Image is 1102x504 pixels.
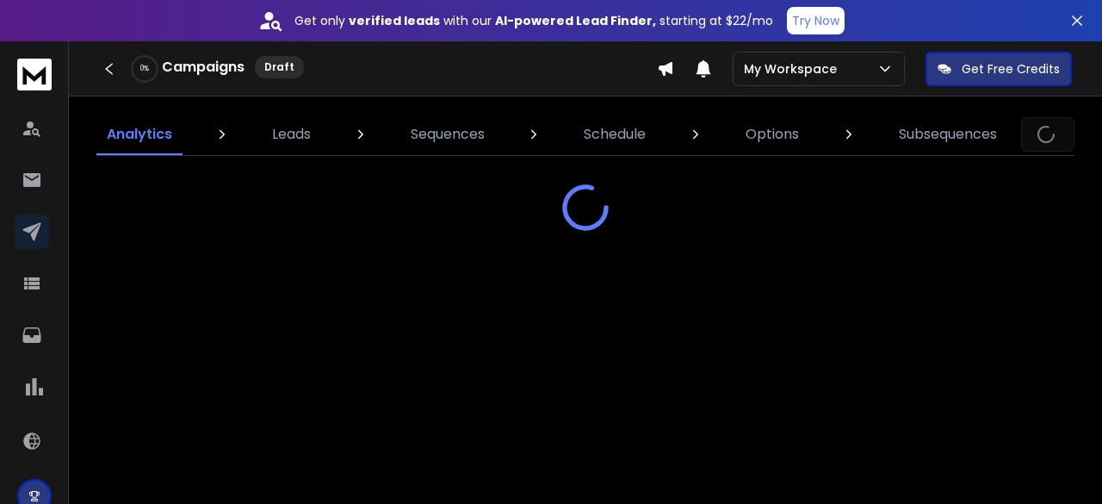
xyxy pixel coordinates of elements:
[744,60,844,78] p: My Workspace
[107,124,172,145] p: Analytics
[962,60,1060,78] p: Get Free Credits
[584,124,646,145] p: Schedule
[162,57,245,78] h1: Campaigns
[787,7,845,34] button: Try Now
[349,12,440,29] strong: verified leads
[272,124,311,145] p: Leads
[294,12,773,29] p: Get only with our starting at $22/mo
[411,124,485,145] p: Sequences
[792,12,839,29] p: Try Now
[735,114,809,155] a: Options
[899,124,997,145] p: Subsequences
[573,114,656,155] a: Schedule
[746,124,799,145] p: Options
[926,52,1072,86] button: Get Free Credits
[888,114,1007,155] a: Subsequences
[96,114,183,155] a: Analytics
[400,114,495,155] a: Sequences
[495,12,656,29] strong: AI-powered Lead Finder,
[255,56,304,78] div: Draft
[140,64,149,74] p: 0 %
[262,114,321,155] a: Leads
[17,59,52,90] img: logo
